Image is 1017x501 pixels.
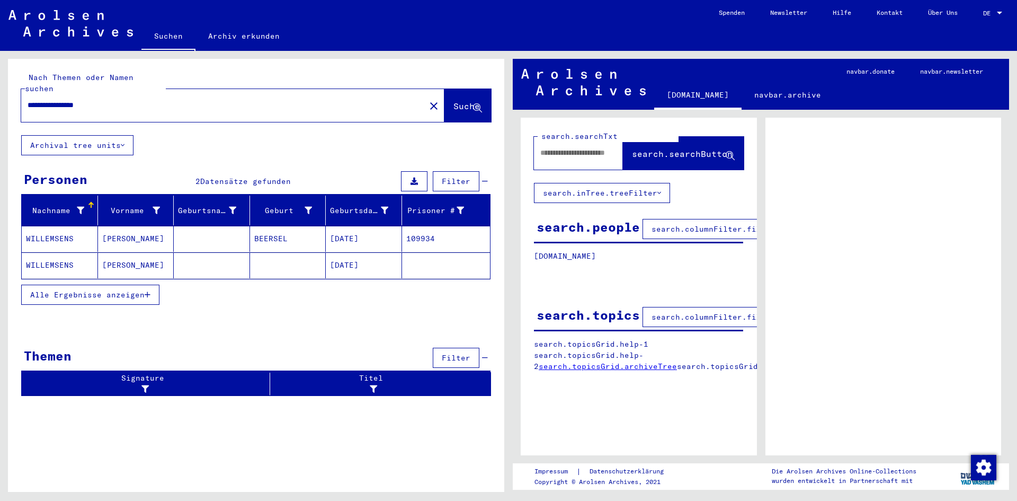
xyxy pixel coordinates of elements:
[141,23,195,51] a: Suchen
[24,170,87,189] div: Personen
[652,312,775,322] span: search.columnFilter.filter
[433,348,479,368] button: Filter
[534,466,576,477] a: Impressum
[442,353,470,363] span: Filter
[433,171,479,191] button: Filter
[652,224,775,234] span: search.columnFilter.filter
[453,101,480,111] span: Suche
[907,59,996,84] a: navbar.newsletter
[623,137,744,170] button: search.searchButton
[534,339,744,372] p: search.topicsGrid.help-1 search.topicsGrid.help-2 search.topicsGrid.manually.
[406,205,465,216] div: Prisoner #
[22,226,98,252] mat-cell: WILLEMSENS
[22,196,98,225] mat-header-cell: Nachname
[102,205,160,216] div: Vorname
[958,463,998,489] img: yv_logo.png
[174,196,250,225] mat-header-cell: Geburtsname
[98,196,174,225] mat-header-cell: Vorname
[971,455,996,480] img: Zustimmung ändern
[534,183,670,203] button: search.inTree.treeFilter
[30,290,145,300] span: Alle Ergebnisse anzeigen
[534,251,743,262] p: [DOMAIN_NAME]
[8,10,133,37] img: Arolsen_neg.svg
[22,252,98,278] mat-cell: WILLEMSENS
[406,202,478,219] div: Prisoner #
[442,177,470,186] span: Filter
[521,69,646,95] img: Arolsen_neg.svg
[98,252,174,278] mat-cell: [PERSON_NAME]
[326,252,402,278] mat-cell: [DATE]
[427,100,440,112] mat-icon: close
[330,202,402,219] div: Geburtsdatum
[26,373,272,395] div: Signature
[274,373,480,395] div: Titel
[326,196,402,225] mat-header-cell: Geburtsdatum
[26,205,84,216] div: Nachname
[772,476,916,486] p: wurden entwickelt in Partnerschaft mit
[534,466,676,477] div: |
[326,226,402,252] mat-cell: [DATE]
[402,226,490,252] mat-cell: 109934
[98,226,174,252] mat-cell: [PERSON_NAME]
[643,219,784,239] button: search.columnFilter.filter
[444,89,491,122] button: Suche
[250,226,326,252] mat-cell: BEERSEL
[178,205,236,216] div: Geburtsname
[254,202,326,219] div: Geburt‏
[742,82,834,108] a: navbar.archive
[402,196,490,225] mat-header-cell: Prisoner #
[195,177,200,186] span: 2
[537,305,640,324] div: search.topics
[654,82,742,110] a: [DOMAIN_NAME]
[26,373,262,395] div: Signature
[102,202,174,219] div: Vorname
[195,23,292,49] a: Archiv erkunden
[983,10,995,17] span: DE
[21,285,159,305] button: Alle Ergebnisse anzeigen
[772,467,916,476] p: Die Arolsen Archives Online-Collections
[330,205,388,216] div: Geburtsdatum
[178,202,249,219] div: Geburtsname
[21,135,133,155] button: Archival tree units
[250,196,326,225] mat-header-cell: Geburt‏
[541,131,618,141] mat-label: search.searchTxt
[26,202,97,219] div: Nachname
[274,373,470,395] div: Titel
[200,177,291,186] span: Datensätze gefunden
[534,477,676,487] p: Copyright © Arolsen Archives, 2021
[539,362,677,371] a: search.topicsGrid.archiveTree
[24,346,72,365] div: Themen
[25,73,133,93] mat-label: Nach Themen oder Namen suchen
[537,217,640,236] div: search.people
[643,307,784,327] button: search.columnFilter.filter
[632,148,733,159] span: search.searchButton
[834,59,907,84] a: navbar.donate
[254,205,313,216] div: Geburt‏
[423,95,444,116] button: Clear
[581,466,676,477] a: Datenschutzerklärung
